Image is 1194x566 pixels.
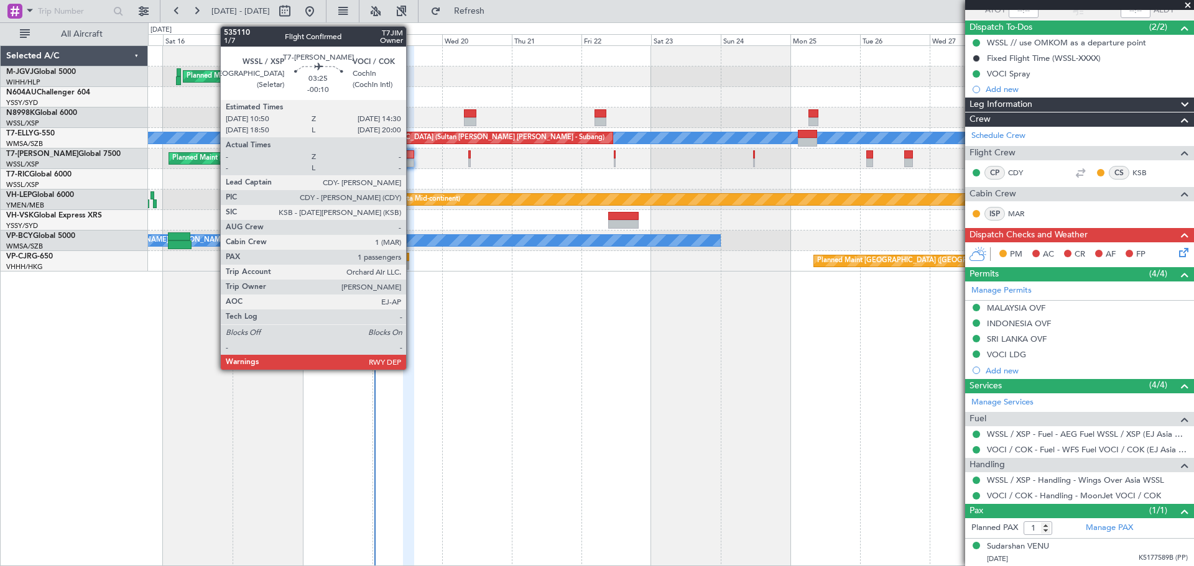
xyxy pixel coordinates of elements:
a: CDY [1008,167,1036,178]
a: WSSL / XSP - Fuel - AEG Fuel WSSL / XSP (EJ Asia Only) [987,429,1188,439]
div: Add new [986,365,1188,376]
div: Sun 24 [721,34,790,45]
a: WMSA/SZB [6,139,43,148]
div: WSSL // use OMKOM as a departure point [987,37,1146,48]
a: WMSA/SZB [6,242,43,251]
span: Services [970,379,1002,393]
span: PM [1010,249,1022,261]
a: N8998KGlobal 6000 [6,109,77,117]
span: All Aircraft [32,30,131,39]
span: Dispatch To-Dos [970,21,1032,35]
div: Wed 27 [930,34,999,45]
div: Fixed Flight Time (WSSL-XXXX) [987,53,1101,63]
div: Mon 25 [790,34,860,45]
span: FP [1136,249,1145,261]
span: AF [1106,249,1116,261]
span: Handling [970,458,1005,472]
a: WIHH/HLP [6,78,40,87]
a: VP-CJRG-650 [6,253,53,260]
a: Schedule Crew [971,130,1025,142]
span: M-JGVJ [6,68,34,76]
button: Refresh [425,1,499,21]
span: Crew [970,112,991,127]
span: T7-RIC [6,171,29,178]
div: SRI LANKA OVF [987,334,1047,344]
a: N604AUChallenger 604 [6,89,90,96]
a: Manage Services [971,396,1034,409]
a: VOCI / COK - Fuel - WFS Fuel VOCI / COK (EJ Asia Only) [987,444,1188,455]
span: Permits [970,267,999,281]
span: [DATE] [987,554,1008,564]
span: (1/1) [1149,504,1167,517]
div: Planned Maint [GEOGRAPHIC_DATA] (Seletar) [172,149,318,168]
div: Sat 16 [163,34,233,45]
a: Manage Permits [971,285,1032,297]
span: T7-[PERSON_NAME] [6,150,78,158]
div: MALAYSIA OVF [987,303,1045,313]
span: Dispatch Checks and Weather [970,228,1088,242]
a: T7-RICGlobal 6000 [6,171,72,178]
span: VH-LEP [6,191,32,199]
div: CP [984,166,1005,180]
span: (2/2) [1149,21,1167,34]
div: Unplanned Maint [GEOGRAPHIC_DATA] (Seletar) [242,170,397,188]
a: VHHH/HKG [6,262,43,272]
a: VOCI / COK - Handling - MoonJet VOCI / COK [987,490,1161,501]
a: M-JGVJGlobal 5000 [6,68,76,76]
a: Manage PAX [1086,522,1133,534]
a: WSSL/XSP [6,180,39,189]
span: VP-BCY [6,232,33,240]
div: VOCI Spray [987,68,1030,79]
span: [DATE] - [DATE] [211,6,270,17]
a: T7-ELLYG-550 [6,130,55,137]
div: INDONESIA OVF [987,318,1051,329]
span: VH-VSK [6,212,34,219]
span: T7-ELLY [6,130,34,137]
div: Tue 26 [860,34,930,45]
span: Pax [970,504,983,518]
span: Fuel [970,412,986,426]
span: K5177589B (PP) [1139,553,1188,564]
span: VP-CJR [6,253,32,260]
div: ISP [984,207,1005,221]
span: (4/4) [1149,378,1167,391]
a: VP-BCYGlobal 5000 [6,232,75,240]
div: Unplanned Maint Wichita (Wichita Mid-continent) [306,190,460,209]
a: WSSL/XSP [6,160,39,169]
div: [DATE] [150,25,172,35]
span: Refresh [443,7,496,16]
div: CS [1109,166,1129,180]
button: All Aircraft [14,24,135,44]
span: Cabin Crew [970,187,1016,201]
div: Sun 17 [233,34,302,45]
a: YSSY/SYD [6,221,38,231]
a: T7-[PERSON_NAME]Global 7500 [6,150,121,158]
a: YSSY/SYD [6,98,38,107]
span: Leg Information [970,98,1032,112]
div: VOCI LDG [987,349,1026,360]
a: YMEN/MEB [6,201,44,210]
div: Mon 18 [303,34,373,45]
div: Wed 20 [442,34,512,45]
div: Add new [986,84,1188,94]
span: ALDT [1154,4,1174,17]
span: Flight Crew [970,146,1016,160]
a: WSSL / XSP - Handling - Wings Over Asia WSSL [987,475,1164,485]
div: Planned Maint [GEOGRAPHIC_DATA] ([GEOGRAPHIC_DATA] Intl) [817,252,1025,270]
div: Thu 21 [512,34,581,45]
a: WSSL/XSP [6,119,39,128]
div: Sudarshan VENU [987,541,1049,553]
a: VH-LEPGlobal 6000 [6,191,74,199]
div: Tue 19 [373,34,442,45]
span: (4/4) [1149,267,1167,280]
a: KSB [1132,167,1160,178]
div: Planned Maint [GEOGRAPHIC_DATA] (Seletar) [187,67,333,86]
span: N604AU [6,89,37,96]
label: Planned PAX [971,522,1018,534]
input: --:-- [1009,3,1039,18]
span: CR [1075,249,1085,261]
div: Fri 22 [581,34,651,45]
div: Unplanned Maint [GEOGRAPHIC_DATA] (Sultan [PERSON_NAME] [PERSON_NAME] - Subang) [306,129,604,147]
a: VH-VSKGlobal Express XRS [6,212,102,219]
span: N8998K [6,109,35,117]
